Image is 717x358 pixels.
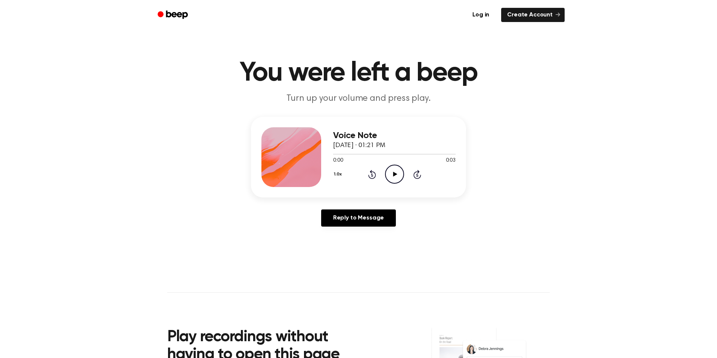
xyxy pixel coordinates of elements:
[465,6,497,24] a: Log in
[333,131,456,141] h3: Voice Note
[321,209,396,227] a: Reply to Message
[167,60,550,87] h1: You were left a beep
[333,168,344,181] button: 1.0x
[152,8,195,22] a: Beep
[333,157,343,165] span: 0:00
[215,93,502,105] p: Turn up your volume and press play.
[333,142,385,149] span: [DATE] · 01:21 PM
[446,157,456,165] span: 0:03
[501,8,565,22] a: Create Account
